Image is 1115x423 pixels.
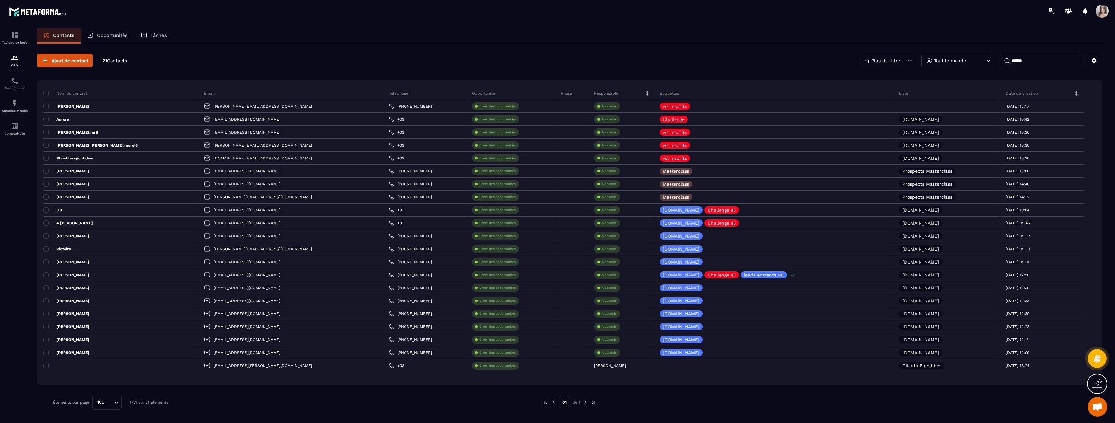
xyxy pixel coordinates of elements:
[479,247,516,251] p: Créer des opportunités
[43,272,89,277] p: [PERSON_NAME]
[902,311,939,316] p: [DOMAIN_NAME]
[602,350,617,355] p: À associe
[1006,363,1029,368] p: [DATE] 18:24
[2,64,28,67] p: CRM
[2,117,28,140] a: accountantaccountantComptabilité
[43,182,89,187] p: [PERSON_NAME]
[479,350,516,355] p: Créer des opportunités
[902,247,939,251] p: [DOMAIN_NAME]
[479,221,516,225] p: Créer des opportunités
[1006,104,1029,109] p: [DATE] 15:10
[389,246,432,252] a: [PHONE_NUMBER]
[2,27,28,49] a: formationformationTableau de bord
[43,130,98,135] p: [PERSON_NAME].mrll
[389,104,432,109] a: [PHONE_NUMBER]
[479,143,516,147] p: Créer des opportunités
[602,208,617,212] p: À associe
[594,363,626,368] p: [PERSON_NAME]
[479,311,516,316] p: Créer des opportunités
[663,182,689,186] p: Masterclass
[479,104,516,109] p: Créer des opportunités
[582,399,588,405] img: next
[543,399,548,405] img: prev
[663,350,699,355] p: [DOMAIN_NAME]
[1006,286,1029,290] p: [DATE] 12:35
[389,130,404,135] a: +33
[602,337,617,342] p: À associe
[602,260,617,264] p: À associe
[902,350,939,355] p: [DOMAIN_NAME]
[744,273,784,277] p: leads entrants vsl
[43,337,89,342] p: [PERSON_NAME]
[43,143,138,148] p: [PERSON_NAME] [PERSON_NAME].morel5
[1006,324,1029,329] p: [DATE] 12:23
[52,57,88,64] span: Ajout de contact
[1006,182,1029,186] p: [DATE] 14:40
[107,58,127,63] span: Contacts
[479,363,516,368] p: Créer des opportunités
[43,220,93,226] p: 4 [PERSON_NAME]
[479,169,516,173] p: Créer des opportunités
[902,208,939,212] p: [DOMAIN_NAME]
[602,299,617,303] p: À associe
[9,6,67,18] img: logo
[479,195,516,199] p: Créer des opportunités
[551,399,557,405] img: prev
[663,260,699,264] p: [DOMAIN_NAME]
[389,91,408,96] p: Téléphone
[479,273,516,277] p: Créer des opportunités
[660,91,679,96] p: Étiquettes
[602,130,617,135] p: À associe
[389,285,432,290] a: [PHONE_NUMBER]
[102,58,127,64] p: 21
[479,156,516,160] p: Créer des opportunités
[389,324,432,329] a: [PHONE_NUMBER]
[1006,156,1029,160] p: [DATE] 16:36
[204,91,215,96] p: Email
[902,182,952,186] p: Prospects Masterclass
[1006,299,1029,303] p: [DATE] 12:33
[561,91,572,96] p: Phase
[934,58,966,63] p: Tout le monde
[43,324,89,329] p: [PERSON_NAME]
[92,395,122,410] div: Search for option
[902,260,939,264] p: [DOMAIN_NAME]
[602,324,617,329] p: À associe
[479,234,516,238] p: Créer des opportunités
[663,324,699,329] p: [DOMAIN_NAME]
[2,41,28,44] p: Tableau de bord
[1006,130,1029,135] p: [DATE] 16:36
[389,182,432,187] a: [PHONE_NUMBER]
[2,86,28,90] p: Planificateur
[53,32,74,38] p: Contacts
[11,122,18,130] img: accountant
[97,32,128,38] p: Opportunités
[663,117,685,122] p: Challenge
[902,299,939,303] p: [DOMAIN_NAME]
[479,260,516,264] p: Créer des opportunités
[1006,337,1029,342] p: [DATE] 12:13
[663,311,699,316] p: [DOMAIN_NAME]
[43,117,69,122] p: Aurore
[902,286,939,290] p: [DOMAIN_NAME]
[663,130,687,135] p: vsl inscrits
[43,233,89,239] p: [PERSON_NAME]
[602,169,617,173] p: À associe
[663,156,687,160] p: vsl inscrits
[389,350,432,355] a: [PHONE_NUMBER]
[11,100,18,107] img: automations
[902,156,939,160] p: [DOMAIN_NAME]
[81,28,134,44] a: Opportunités
[43,194,89,200] p: [PERSON_NAME]
[663,286,699,290] p: [DOMAIN_NAME]
[1006,169,1029,173] p: [DATE] 15:00
[1006,273,1029,277] p: [DATE] 12:50
[663,337,699,342] p: [DOMAIN_NAME]
[389,363,404,368] a: +33
[1006,221,1030,225] p: [DATE] 09:45
[663,208,699,212] p: [DOMAIN_NAME]
[389,117,404,122] a: +33
[389,207,404,213] a: +33
[389,233,432,239] a: [PHONE_NUMBER]
[663,221,699,225] p: [DOMAIN_NAME]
